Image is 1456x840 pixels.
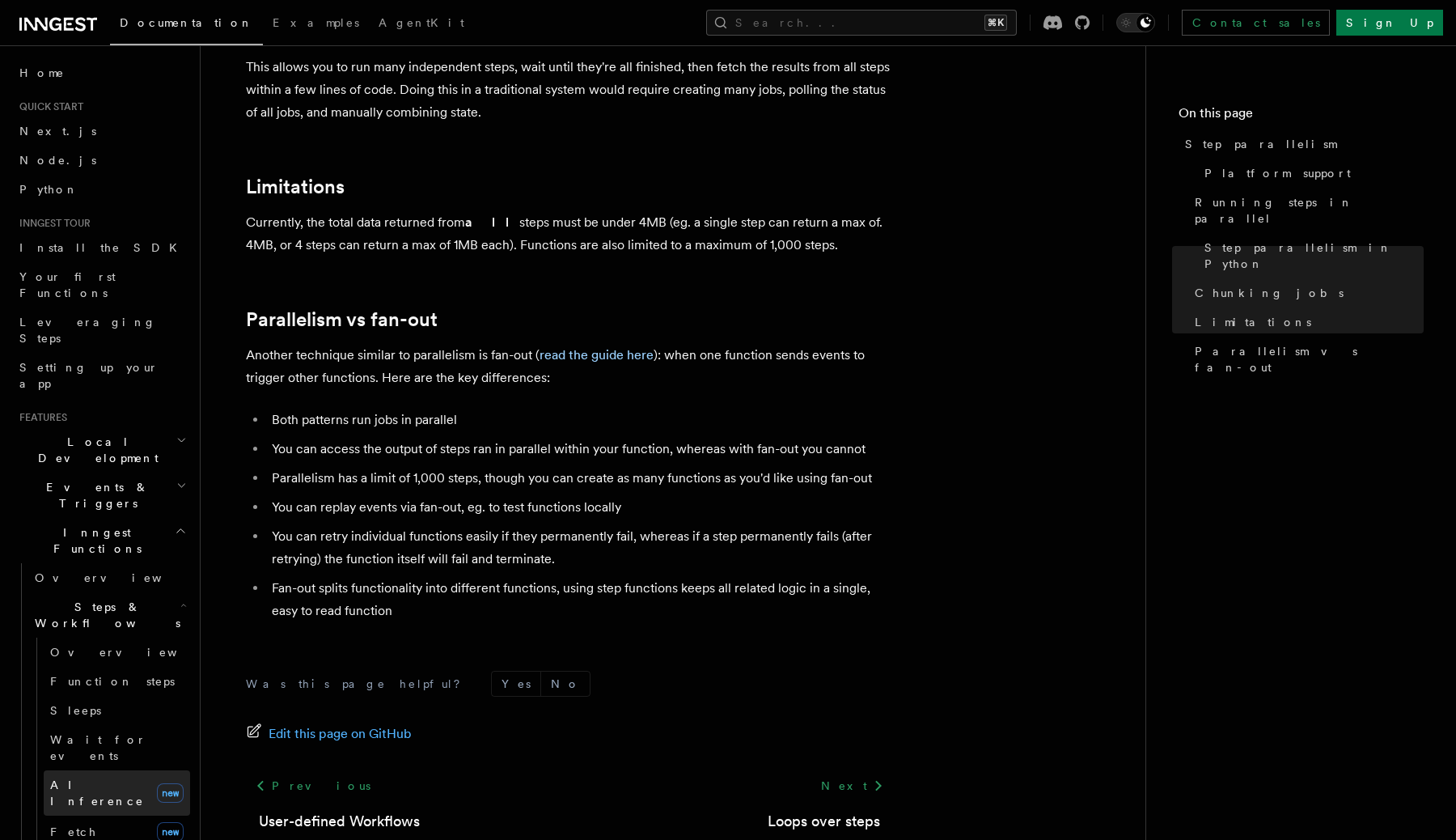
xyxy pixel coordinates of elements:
[1185,136,1336,152] span: Step parallelism
[1195,343,1424,375] span: Parallelism vs fan-out
[44,667,190,696] a: Function steps
[1198,233,1424,278] a: Step parallelism in Python
[540,347,654,363] a: read the guide here
[13,117,190,146] a: Next.js
[13,308,190,353] a: Leveraging Steps
[267,577,893,622] li: Fan-out splits functionality into different functions, using step functions keeps all related log...
[28,563,190,592] a: Overview
[273,16,359,29] span: Examples
[541,672,590,696] button: No
[259,810,420,833] a: User-defined Workflows
[19,270,116,299] span: Your first Functions
[1188,188,1424,233] a: Running steps in parallel
[465,214,519,230] strong: all
[1182,10,1330,36] a: Contact sales
[19,65,65,81] span: Home
[13,411,67,424] span: Features
[246,723,412,745] a: Edit this page on GitHub
[706,10,1017,36] button: Search...⌘K
[120,16,253,29] span: Documentation
[50,733,146,762] span: Wait for events
[19,316,156,345] span: Leveraging Steps
[984,15,1007,31] kbd: ⌘K
[50,825,97,838] span: Fetch
[19,154,96,167] span: Node.js
[13,473,190,518] button: Events & Triggers
[50,778,144,808] span: AI Inference
[246,56,893,124] p: This allows you to run many independent steps, wait until they're all finished, then fetch the re...
[1188,278,1424,308] a: Chunking jobs
[267,438,893,460] li: You can access the output of steps ran in parallel within your function, whereas with fan-out you...
[369,5,474,44] a: AgentKit
[157,783,184,803] span: new
[267,467,893,490] li: Parallelism has a limit of 1,000 steps, though you can create as many functions as you'd like usi...
[13,58,190,87] a: Home
[1195,314,1311,330] span: Limitations
[246,344,893,389] p: Another technique similar to parallelism is fan-out ( ): when one function sends events to trigge...
[1116,13,1155,32] button: Toggle dark mode
[768,810,880,833] a: Loops over steps
[28,592,190,638] button: Steps & Workflows
[811,771,893,800] a: Next
[110,5,263,45] a: Documentation
[13,524,175,557] span: Inngest Functions
[50,646,217,659] span: Overview
[246,308,438,331] a: Parallelism vs fan-out
[267,525,893,571] li: You can retry individual functions easily if they permanently fail, whereas if a step permanently...
[1195,285,1344,301] span: Chunking jobs
[246,176,345,198] a: Limitations
[492,672,540,696] button: Yes
[44,638,190,667] a: Overview
[19,361,159,390] span: Setting up your app
[246,676,472,692] p: Was this page helpful?
[19,183,78,196] span: Python
[267,496,893,519] li: You can replay events via fan-out, eg. to test functions locally
[44,696,190,725] a: Sleeps
[1195,194,1424,227] span: Running steps in parallel
[1188,337,1424,382] a: Parallelism vs fan-out
[267,409,893,431] li: Both patterns run jobs in parallel
[19,241,187,254] span: Install the SDK
[1179,129,1424,159] a: Step parallelism
[13,217,91,230] span: Inngest tour
[44,725,190,770] a: Wait for events
[13,434,176,466] span: Local Development
[13,479,176,511] span: Events & Triggers
[13,233,190,262] a: Install the SDK
[35,571,201,584] span: Overview
[1198,159,1424,188] a: Platform support
[50,675,175,688] span: Function steps
[1204,240,1424,272] span: Step parallelism in Python
[13,175,190,204] a: Python
[13,518,190,563] button: Inngest Functions
[44,770,190,816] a: AI Inferencenew
[246,211,893,257] p: Currently, the total data returned from steps must be under 4MB (eg. a single step can return a m...
[19,125,96,138] span: Next.js
[50,704,101,717] span: Sleeps
[1188,308,1424,337] a: Limitations
[269,723,412,745] span: Edit this page on GitHub
[13,100,83,113] span: Quick start
[379,16,464,29] span: AgentKit
[1336,10,1443,36] a: Sign Up
[13,262,190,308] a: Your first Functions
[13,146,190,175] a: Node.js
[28,599,180,631] span: Steps & Workflows
[1204,165,1351,181] span: Platform support
[1179,104,1424,129] h4: On this page
[246,771,379,800] a: Previous
[13,427,190,473] button: Local Development
[263,5,369,44] a: Examples
[13,353,190,398] a: Setting up your app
